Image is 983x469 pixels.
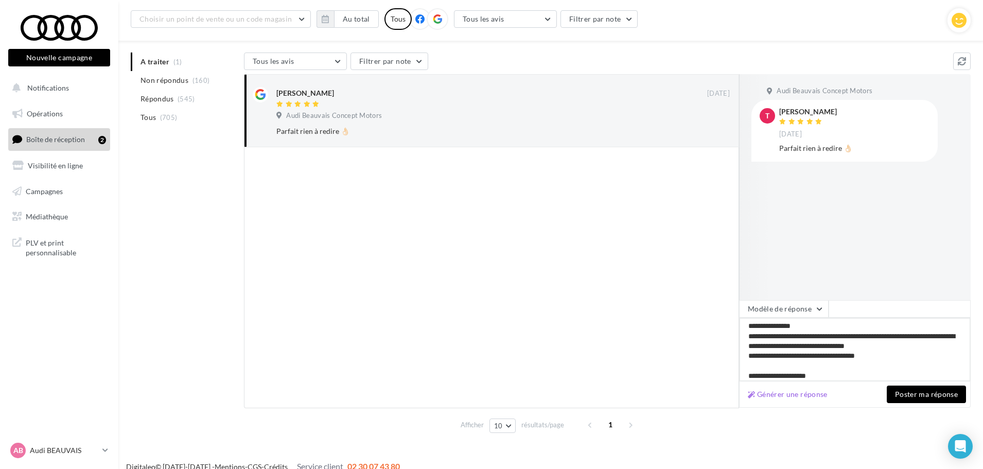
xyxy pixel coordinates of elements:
a: Boîte de réception2 [6,128,112,150]
button: Poster ma réponse [887,386,966,403]
div: Parfait rien à redire 👌🏻 [276,126,663,136]
button: Choisir un point de vente ou un code magasin [131,10,311,28]
div: Open Intercom Messenger [948,434,973,459]
span: Audi Beauvais Concept Motors [286,111,382,120]
span: Notifications [27,83,69,92]
span: 10 [494,422,503,430]
span: [DATE] [707,89,730,98]
a: AB Audi BEAUVAIS [8,441,110,460]
span: résultats/page [521,420,564,430]
span: (160) [192,76,210,84]
span: Médiathèque [26,212,68,221]
p: Audi BEAUVAIS [30,445,98,456]
span: Audi Beauvais Concept Motors [777,86,872,96]
span: T [765,111,769,121]
a: Campagnes [6,181,112,202]
button: Au total [334,10,379,28]
button: Modèle de réponse [739,300,829,318]
button: Nouvelle campagne [8,49,110,66]
div: Parfait rien à redire 👌🏻 [779,143,929,153]
span: Opérations [27,109,63,118]
span: Choisir un point de vente ou un code magasin [139,14,292,23]
div: Tous [384,8,412,30]
button: Au total [317,10,379,28]
div: 2 [98,136,106,144]
span: Tous les avis [463,14,504,23]
span: (545) [178,95,195,103]
button: 10 [489,419,516,433]
div: [PERSON_NAME] [276,88,334,98]
span: [DATE] [779,130,802,139]
span: Tous [141,112,156,123]
span: Répondus [141,94,174,104]
button: Générer une réponse [744,388,832,401]
span: Visibilité en ligne [28,161,83,170]
span: Non répondus [141,75,188,85]
a: Visibilité en ligne [6,155,112,177]
span: 1 [602,416,619,433]
a: Médiathèque [6,206,112,228]
button: Notifications [6,77,108,99]
span: Boîte de réception [26,135,85,144]
button: Tous les avis [454,10,557,28]
span: PLV et print personnalisable [26,236,106,258]
a: PLV et print personnalisable [6,232,112,262]
div: [PERSON_NAME] [779,108,837,115]
span: AB [13,445,23,456]
span: (705) [160,113,178,121]
button: Filtrer par note [560,10,638,28]
span: Tous les avis [253,57,294,65]
button: Tous les avis [244,53,347,70]
span: Afficher [461,420,484,430]
span: Campagnes [26,186,63,195]
button: Filtrer par note [350,53,428,70]
a: Opérations [6,103,112,125]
